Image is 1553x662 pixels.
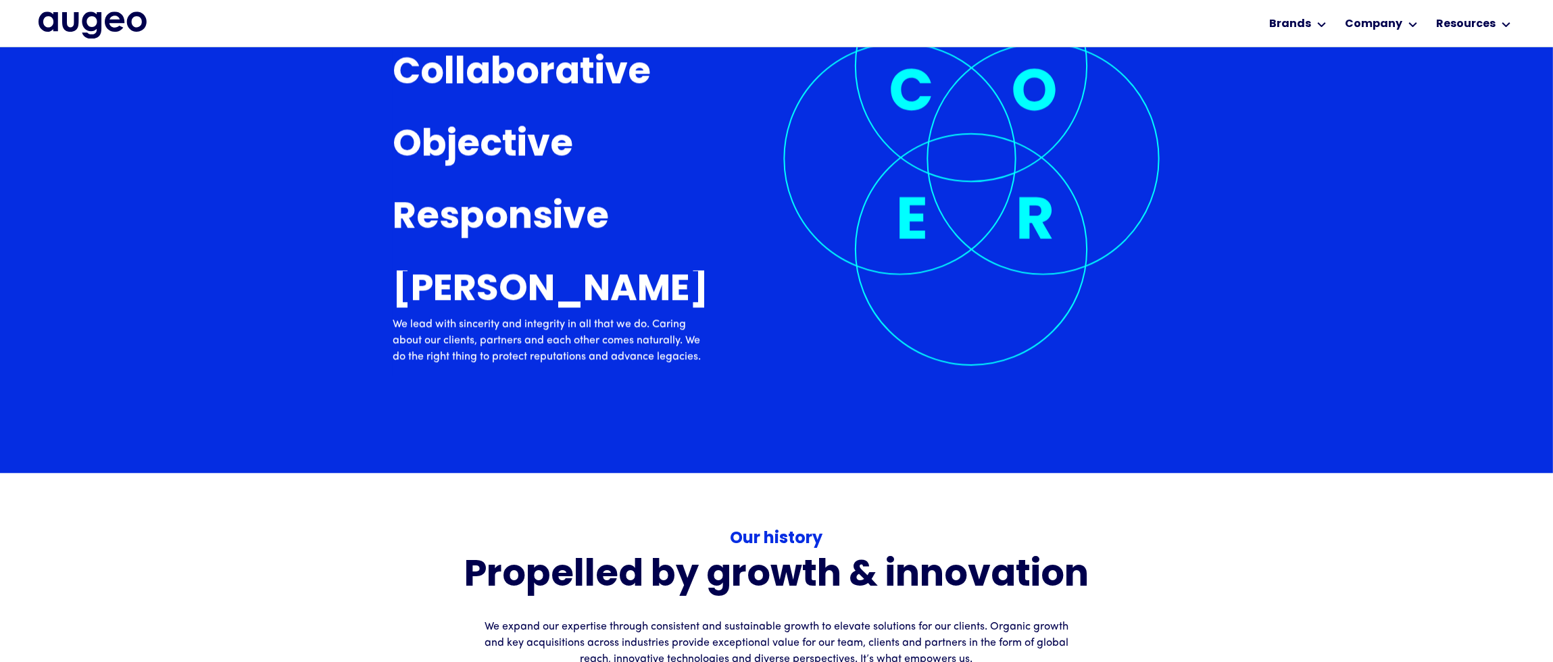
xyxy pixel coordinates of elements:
[393,198,609,238] h3: Responsive
[39,11,147,39] img: Augeo's full logo in midnight blue.
[393,270,708,310] h3: [PERSON_NAME]
[1437,16,1496,32] div: Resources
[393,270,710,376] a: [PERSON_NAME]We lead with sincerity and integrity in all that we do. Caring about our clients, pa...
[393,53,710,97] a: Collaborative
[393,126,573,165] h3: Objective
[393,126,710,170] a: Objective
[425,527,1128,551] div: Our history
[1346,16,1403,32] div: Company
[393,198,710,242] a: Responsive
[425,557,1128,596] h2: Propelled by growth & innovation
[1270,16,1312,32] div: Brands
[39,11,147,39] a: home
[393,53,651,93] h3: Collaborative
[393,316,710,365] p: We lead with sincerity and integrity in all that we do. Caring about our clients, partners and ea...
